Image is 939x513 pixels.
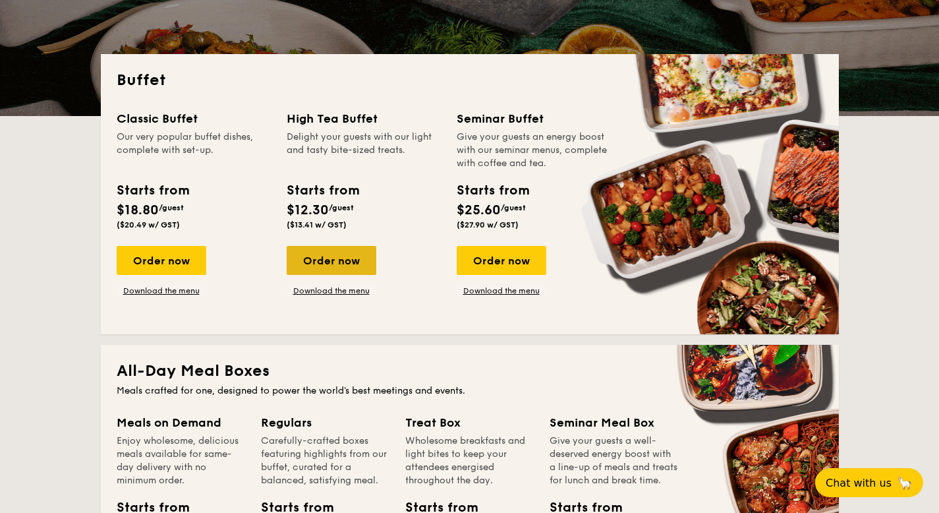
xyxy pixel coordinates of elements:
[329,203,354,212] span: /guest
[261,413,389,432] div: Regulars
[550,413,678,432] div: Seminar Meal Box
[457,109,611,128] div: Seminar Buffet
[457,131,611,170] div: Give your guests an energy boost with our seminar menus, complete with coffee and tea.
[117,435,245,487] div: Enjoy wholesome, delicious meals available for same-day delivery with no minimum order.
[117,413,245,432] div: Meals on Demand
[117,220,180,229] span: ($20.49 w/ GST)
[117,384,823,398] div: Meals crafted for one, designed to power the world's best meetings and events.
[261,435,389,487] div: Carefully-crafted boxes featuring highlights from our buffet, curated for a balanced, satisfying ...
[117,181,188,200] div: Starts from
[287,181,358,200] div: Starts from
[117,109,271,128] div: Classic Buffet
[457,246,546,275] div: Order now
[457,181,528,200] div: Starts from
[117,70,823,91] h2: Buffet
[815,468,923,497] button: Chat with us🦙
[117,131,271,170] div: Our very popular buffet dishes, complete with set-up.
[457,286,546,296] a: Download the menu
[117,202,159,218] span: $18.80
[405,435,534,487] div: Wholesome breakfasts and light bites to keep your attendees energised throughout the day.
[287,220,347,229] span: ($13.41 w/ GST)
[501,203,526,212] span: /guest
[117,246,206,275] div: Order now
[159,203,184,212] span: /guest
[287,286,376,296] a: Download the menu
[457,220,519,229] span: ($27.90 w/ GST)
[117,286,206,296] a: Download the menu
[405,413,534,432] div: Treat Box
[117,361,823,382] h2: All-Day Meal Boxes
[287,109,441,128] div: High Tea Buffet
[457,202,501,218] span: $25.60
[287,202,329,218] span: $12.30
[826,477,892,489] span: Chat with us
[287,246,376,275] div: Order now
[550,435,678,487] div: Give your guests a well-deserved energy boost with a line-up of meals and treats for lunch and br...
[287,131,441,170] div: Delight your guests with our light and tasty bite-sized treats.
[897,475,913,491] span: 🦙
